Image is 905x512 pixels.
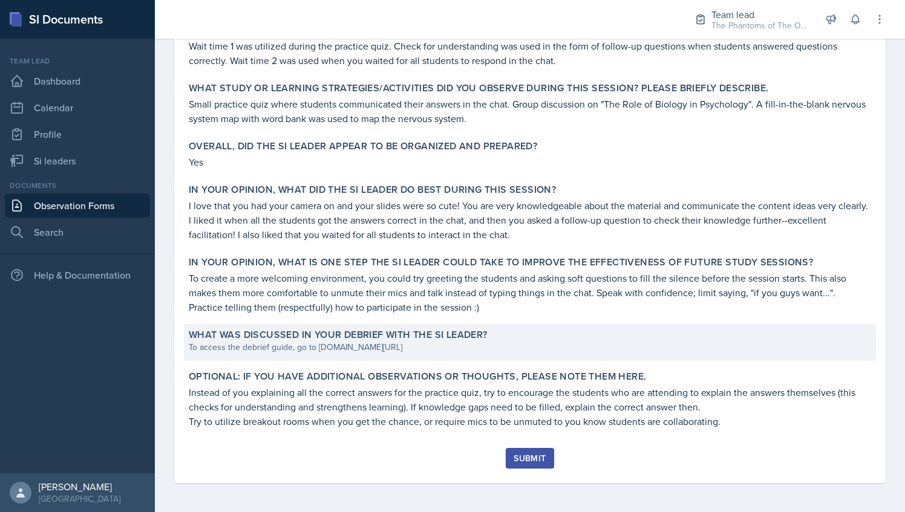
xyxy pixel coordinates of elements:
[189,198,871,242] p: I love that you had your camera on and your slides were so cute! You are very knowledgeable about...
[189,155,871,169] p: Yes
[5,180,150,191] div: Documents
[189,82,768,94] label: What study or learning strategies/activities did you observe during this session? Please briefly ...
[189,371,646,383] label: Optional: If you have additional observations or thoughts, please note them here.
[5,263,150,287] div: Help & Documentation
[189,140,537,152] label: Overall, did the SI Leader appear to be organized and prepared?
[189,184,556,196] label: In your opinion, what did the SI Leader do BEST during this session?
[5,96,150,120] a: Calendar
[189,329,488,341] label: What was discussed in your debrief with the SI Leader?
[711,7,808,22] div: Team lead
[5,149,150,173] a: Si leaders
[5,122,150,146] a: Profile
[506,448,554,468] button: Submit
[39,481,120,493] div: [PERSON_NAME]
[189,97,871,126] p: Small practice quiz where students communicated their answers in the chat. Group discussion on "T...
[189,385,871,414] p: Instead of you explaining all the correct answers for the practice quiz, try to encourage the stu...
[514,453,546,463] div: Submit
[189,341,871,354] div: To access the debrief guide, go to [DOMAIN_NAME][URL]
[5,56,150,66] div: Team lead
[5,193,150,218] a: Observation Forms
[189,256,813,268] label: In your opinion, what is ONE step the SI Leader could take to improve the effectiveness of future...
[5,69,150,93] a: Dashboard
[39,493,120,505] div: [GEOGRAPHIC_DATA]
[711,19,808,32] div: The Phantoms of The Opera / Fall 2025
[189,271,871,314] p: To create a more welcoming environment, you could try greeting the students and asking soft quest...
[5,220,150,244] a: Search
[189,39,871,68] p: Wait time 1 was utilized during the practice quiz. Check for understanding was used in the form o...
[189,414,871,429] p: Try to utilize breakout rooms when you get the chance, or require mics to be unmuted to you know ...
